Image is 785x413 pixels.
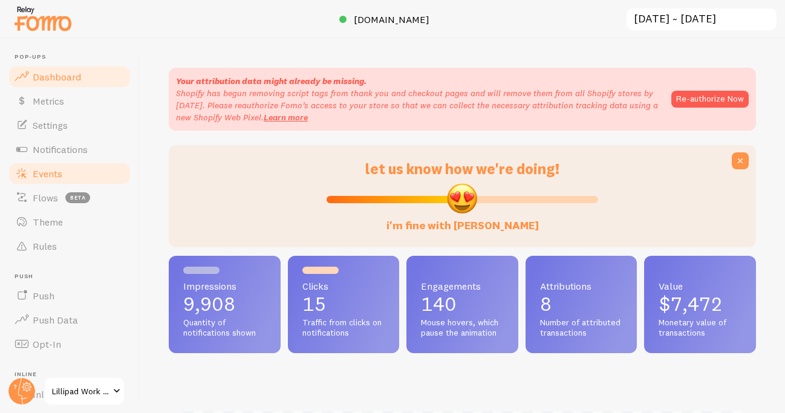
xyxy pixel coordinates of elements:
a: Learn more [264,112,308,123]
span: Inline [15,371,132,379]
span: Quantity of notifications shown [183,317,266,339]
label: i'm fine with [PERSON_NAME] [386,207,539,233]
a: Notifications [7,137,132,161]
p: 140 [421,294,504,314]
span: Notifications [33,143,88,155]
span: Number of attributed transactions [540,317,623,339]
span: Metrics [33,95,64,107]
a: Opt-In [7,332,132,356]
p: 9,908 [183,294,266,314]
a: Rules [7,234,132,258]
span: Push [33,290,54,302]
span: Clicks [302,281,385,291]
a: Events [7,161,132,186]
span: Theme [33,216,63,228]
a: Metrics [7,89,132,113]
span: Attributions [540,281,623,291]
span: Traffic from clicks on notifications [302,317,385,339]
p: 8 [540,294,623,314]
a: Push [7,284,132,308]
a: Theme [7,210,132,234]
span: Settings [33,119,68,131]
span: Flows [33,192,58,204]
p: 15 [302,294,385,314]
span: Lillipad Work Solutions [52,384,109,398]
span: beta [65,192,90,203]
span: Push Data [33,314,78,326]
img: emoji.png [446,182,478,215]
p: Shopify has begun removing script tags from thank you and checkout pages and will remove them fro... [176,87,659,123]
span: let us know how we're doing! [365,160,559,178]
a: Lillipad Work Solutions [44,377,125,406]
span: Push [15,273,132,281]
span: Value [659,281,741,291]
strong: Your attribution data might already be missing. [176,76,366,86]
span: Events [33,167,62,180]
span: Mouse hovers, which pause the animation [421,317,504,339]
a: Settings [7,113,132,137]
a: Push Data [7,308,132,332]
img: fomo-relay-logo-orange.svg [13,3,73,34]
span: Opt-In [33,338,61,350]
span: Impressions [183,281,266,291]
span: $7,472 [659,292,723,316]
span: Monetary value of transactions [659,317,741,339]
button: Re-authorize Now [671,91,749,108]
a: Dashboard [7,65,132,89]
span: Dashboard [33,71,81,83]
span: Engagements [421,281,504,291]
a: Flows beta [7,186,132,210]
span: Pop-ups [15,53,132,61]
span: Rules [33,240,57,252]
